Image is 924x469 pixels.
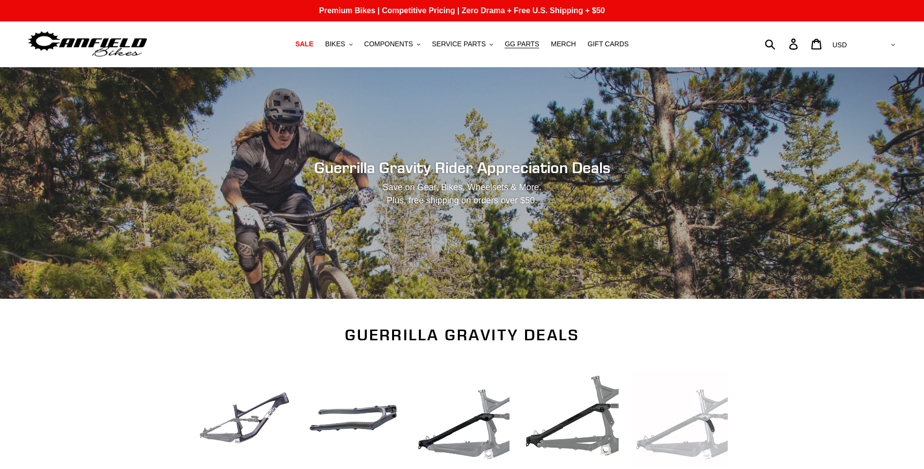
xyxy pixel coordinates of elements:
a: MERCH [546,38,581,51]
img: Canfield Bikes [27,29,149,59]
span: SERVICE PARTS [432,40,486,48]
a: GG PARTS [500,38,544,51]
button: SERVICE PARTS [427,38,498,51]
span: GIFT CARDS [587,40,629,48]
span: GG PARTS [505,40,539,48]
h2: Guerrilla Gravity Deals [197,326,728,344]
p: Save on Gear, Bikes, Wheelsets & More. Plus, free shipping on orders over $50. [263,181,661,207]
span: MERCH [551,40,576,48]
h2: Guerrilla Gravity Rider Appreciation Deals [197,158,728,177]
span: BIKES [325,40,345,48]
button: COMPONENTS [359,38,425,51]
a: SALE [290,38,318,51]
button: BIKES [320,38,357,51]
span: SALE [295,40,313,48]
a: GIFT CARDS [583,38,634,51]
input: Search [770,33,795,55]
span: COMPONENTS [364,40,413,48]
